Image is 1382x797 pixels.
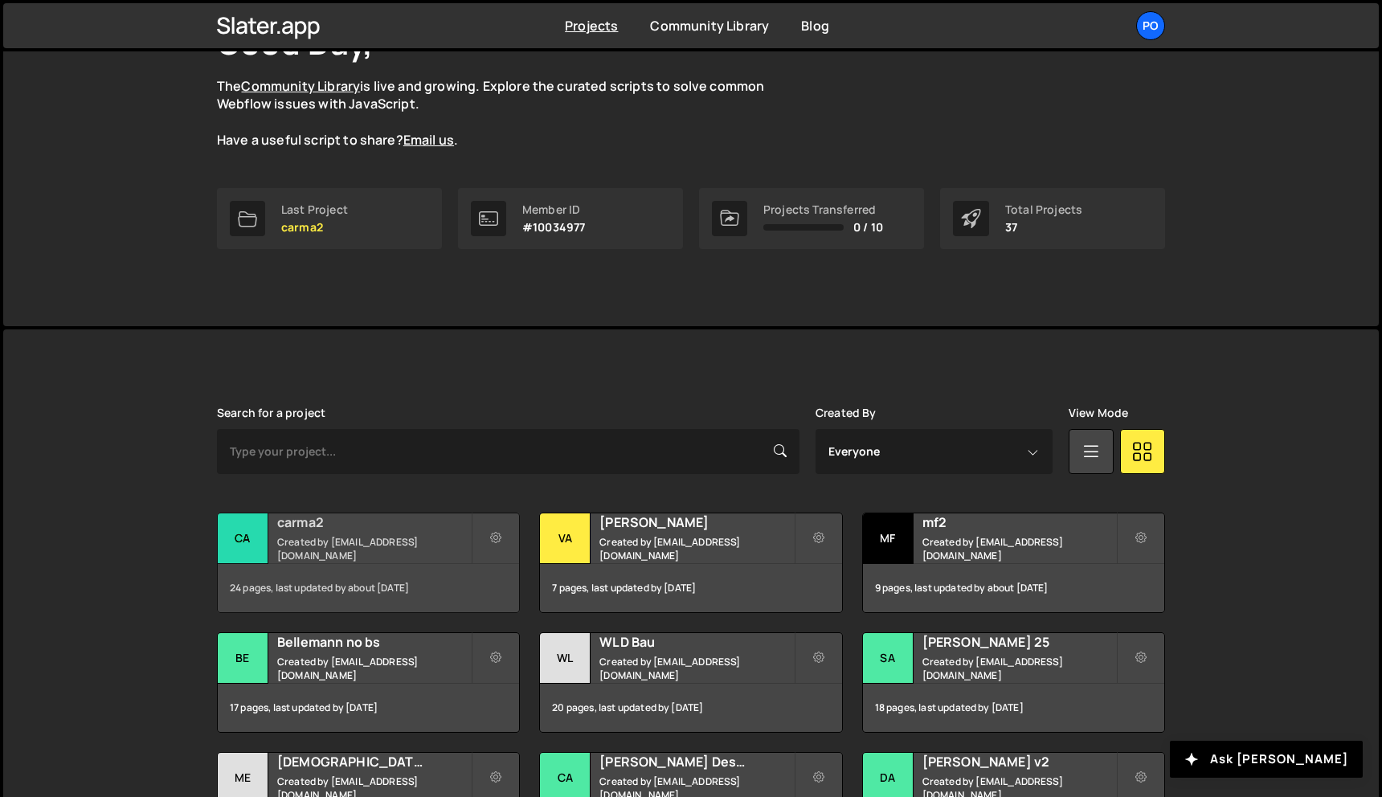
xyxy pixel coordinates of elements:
small: Created by [EMAIL_ADDRESS][DOMAIN_NAME] [599,535,793,562]
div: 17 pages, last updated by [DATE] [218,684,519,732]
h2: [PERSON_NAME] [599,513,793,531]
div: Member ID [522,203,585,216]
label: Created By [816,407,877,419]
div: Total Projects [1005,203,1082,216]
h2: Bellemann no bs [277,633,471,651]
a: mf mf2 Created by [EMAIL_ADDRESS][DOMAIN_NAME] 9 pages, last updated by about [DATE] [862,513,1165,613]
div: 20 pages, last updated by [DATE] [540,684,841,732]
h2: [PERSON_NAME] v2 [922,753,1116,770]
div: mf [863,513,914,564]
a: Community Library [241,77,360,95]
div: Sa [863,633,914,684]
label: View Mode [1069,407,1128,419]
h2: mf2 [922,513,1116,531]
a: Blog [801,17,829,35]
a: Email us [403,131,454,149]
span: 0 / 10 [853,221,883,234]
a: ca carma2 Created by [EMAIL_ADDRESS][DOMAIN_NAME] 24 pages, last updated by about [DATE] [217,513,520,613]
div: WL [540,633,591,684]
p: The is live and growing. Explore the curated scripts to solve common Webflow issues with JavaScri... [217,77,795,149]
div: Last Project [281,203,348,216]
p: 37 [1005,221,1082,234]
div: ca [218,513,268,564]
div: 9 pages, last updated by about [DATE] [863,564,1164,612]
div: Va [540,513,591,564]
small: Created by [EMAIL_ADDRESS][DOMAIN_NAME] [277,535,471,562]
h2: [DEMOGRAPHIC_DATA] 8 [277,753,471,770]
input: Type your project... [217,429,799,474]
div: 7 pages, last updated by [DATE] [540,564,841,612]
a: Last Project carma2 [217,188,442,249]
p: carma2 [281,221,348,234]
small: Created by [EMAIL_ADDRESS][DOMAIN_NAME] [922,535,1116,562]
h2: carma2 [277,513,471,531]
small: Created by [EMAIL_ADDRESS][DOMAIN_NAME] [922,655,1116,682]
button: Ask [PERSON_NAME] [1170,741,1363,778]
div: 18 pages, last updated by [DATE] [863,684,1164,732]
small: Created by [EMAIL_ADDRESS][DOMAIN_NAME] [277,655,471,682]
a: WL WLD Bau Created by [EMAIL_ADDRESS][DOMAIN_NAME] 20 pages, last updated by [DATE] [539,632,842,733]
div: 24 pages, last updated by about [DATE] [218,564,519,612]
p: #10034977 [522,221,585,234]
a: Va [PERSON_NAME] Created by [EMAIL_ADDRESS][DOMAIN_NAME] 7 pages, last updated by [DATE] [539,513,842,613]
h2: [PERSON_NAME] Design 3d [599,753,793,770]
a: Be Bellemann no bs Created by [EMAIL_ADDRESS][DOMAIN_NAME] 17 pages, last updated by [DATE] [217,632,520,733]
label: Search for a project [217,407,325,419]
a: Community Library [650,17,769,35]
a: Sa [PERSON_NAME] 25 Created by [EMAIL_ADDRESS][DOMAIN_NAME] 18 pages, last updated by [DATE] [862,632,1165,733]
h2: [PERSON_NAME] 25 [922,633,1116,651]
div: Projects Transferred [763,203,883,216]
a: Projects [565,17,618,35]
h2: WLD Bau [599,633,793,651]
a: Po [1136,11,1165,40]
small: Created by [EMAIL_ADDRESS][DOMAIN_NAME] [599,655,793,682]
div: Be [218,633,268,684]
